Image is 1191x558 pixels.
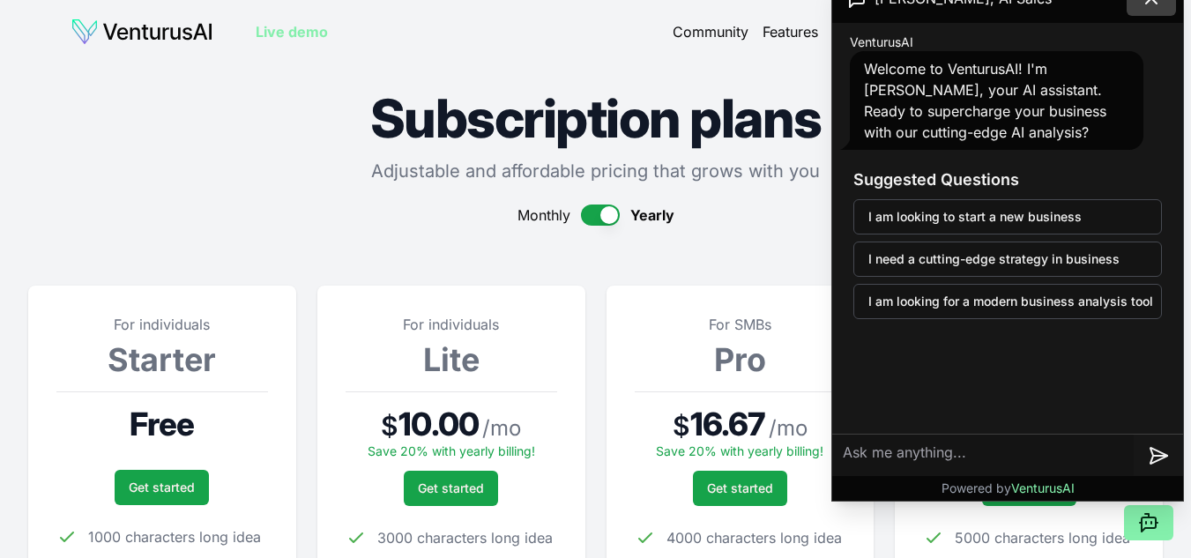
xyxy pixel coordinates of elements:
[853,242,1162,277] button: I need a cutting-edge strategy in business
[88,526,261,547] span: 1000 characters long idea
[256,21,328,42] a: Live demo
[346,342,557,377] h3: Lite
[28,159,1163,183] p: Adjustable and affordable pricing that grows with you
[853,284,1162,319] button: I am looking for a modern business analysis tool
[517,205,570,226] span: Monthly
[28,92,1163,145] h1: Subscription plans
[673,410,690,442] span: $
[853,167,1162,192] h3: Suggested Questions
[763,21,818,42] a: Features
[115,470,209,505] a: Get started
[864,60,1106,141] span: Welcome to VenturusAI! I'm [PERSON_NAME], your AI assistant. Ready to supercharge your business w...
[666,527,842,548] span: 4000 characters long idea
[955,527,1130,548] span: 5000 characters long idea
[635,314,846,335] p: For SMBs
[398,406,479,442] span: 10.00
[346,314,557,335] p: For individuals
[942,480,1075,497] p: Powered by
[693,471,787,506] a: Get started
[635,342,846,377] h3: Pro
[1011,480,1075,495] span: VenturusAI
[56,314,268,335] p: For individuals
[71,18,213,46] img: logo
[368,443,535,458] span: Save 20% with yearly billing!
[853,199,1162,234] button: I am looking to start a new business
[850,33,913,51] span: VenturusAI
[769,414,808,443] span: / mo
[56,342,268,377] h3: Starter
[656,443,823,458] span: Save 20% with yearly billing!
[630,205,674,226] span: Yearly
[130,406,194,442] span: Free
[690,406,766,442] span: 16.67
[377,527,553,548] span: 3000 characters long idea
[381,410,398,442] span: $
[404,471,498,506] a: Get started
[482,414,521,443] span: / mo
[673,21,748,42] a: Community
